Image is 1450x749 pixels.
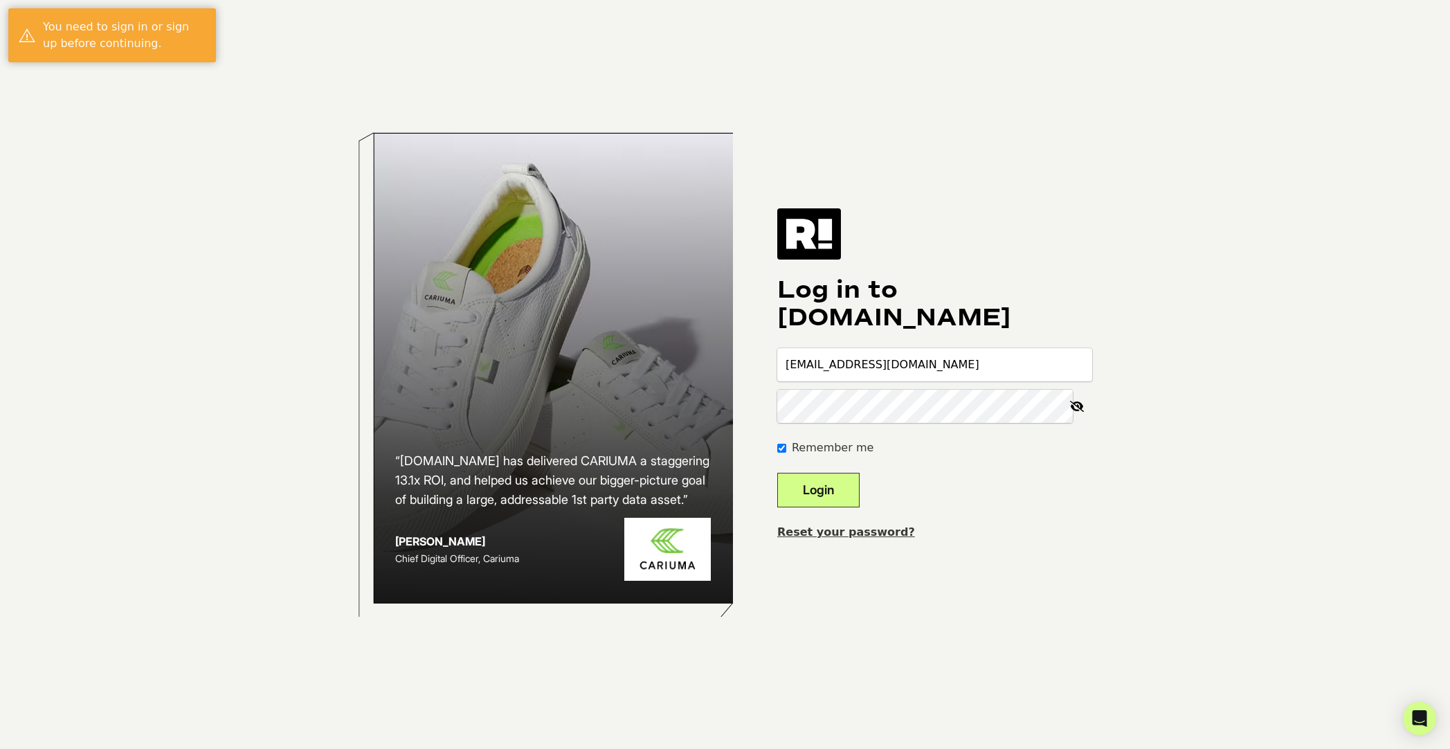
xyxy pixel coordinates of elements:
[395,552,519,564] span: Chief Digital Officer, Cariuma
[1403,702,1436,735] div: Open Intercom Messenger
[792,440,873,456] label: Remember me
[624,518,711,581] img: Cariuma
[777,473,860,507] button: Login
[777,348,1092,381] input: Email
[777,276,1092,332] h1: Log in to [DOMAIN_NAME]
[395,451,711,509] h2: “[DOMAIN_NAME] has delivered CARIUMA a staggering 13.1x ROI, and helped us achieve our bigger-pic...
[43,19,206,52] div: You need to sign in or sign up before continuing.
[777,525,915,539] a: Reset your password?
[395,534,485,548] strong: [PERSON_NAME]
[777,208,841,260] img: Retention.com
